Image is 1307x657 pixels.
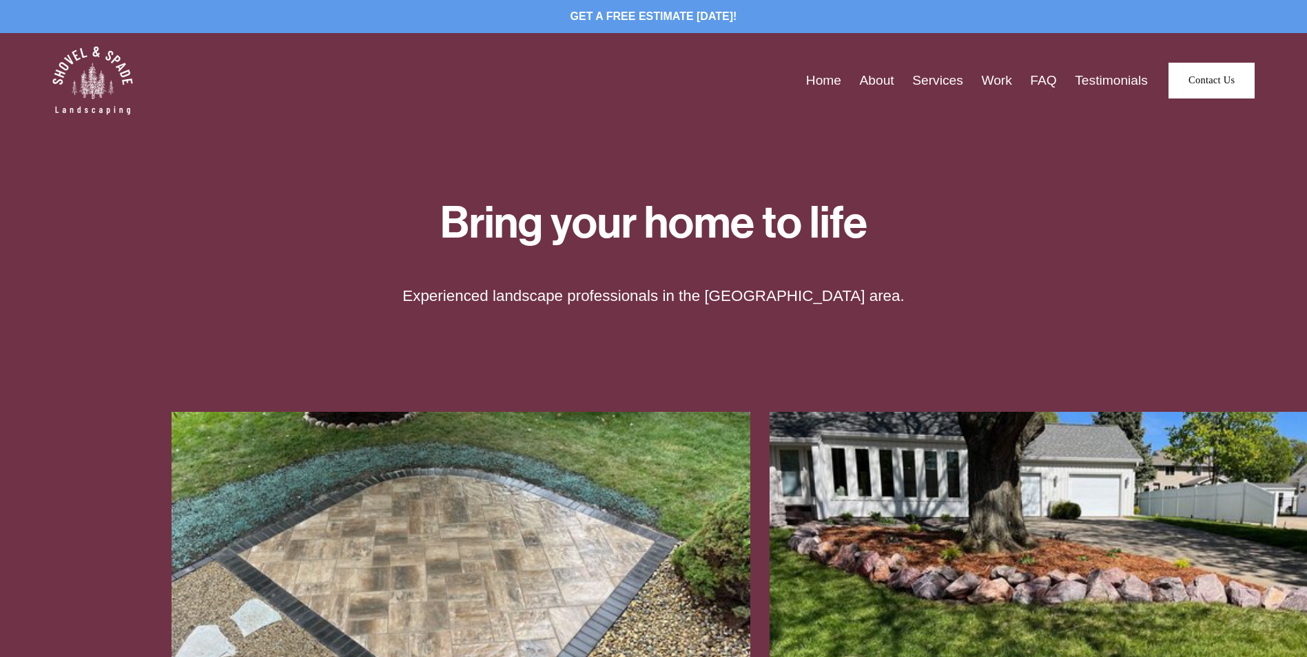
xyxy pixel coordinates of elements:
[981,70,1011,92] a: Work
[332,285,975,306] p: Experienced landscape professionals in the [GEOGRAPHIC_DATA] area.
[860,70,894,92] a: About
[806,70,841,92] a: Home
[251,202,1056,244] h1: Bring your home to life
[912,70,963,92] a: Services
[1075,70,1148,92] a: Testimonials
[1169,63,1255,98] a: Contact Us
[1030,70,1056,92] a: FAQ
